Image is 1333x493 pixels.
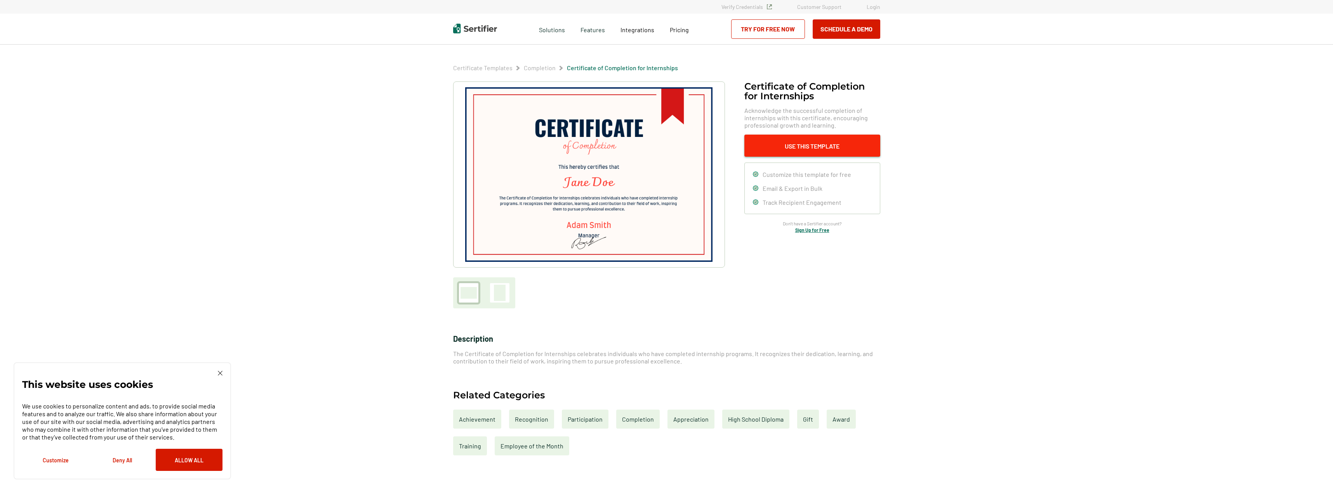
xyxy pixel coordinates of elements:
a: High School Diploma [722,410,789,429]
a: Award [827,410,856,429]
span: Acknowledge the successful completion of internships with this certificate, encouraging professio... [744,107,880,129]
h2: Related Categories [453,390,545,400]
button: Use This Template [744,135,880,157]
a: Integrations [620,24,654,34]
span: Features [580,24,605,34]
a: Try for Free Now [731,19,805,39]
span: The Certificate of Completion for Internships celebrates individuals who have completed internshi... [453,350,873,365]
button: Allow All [156,449,222,471]
a: Achievement [453,410,501,429]
a: Gift [797,410,819,429]
span: Description [453,334,493,343]
span: Email & Export in Bulk [763,185,822,192]
img: Certificate of Completion​ for Internships [465,87,712,262]
img: Cookie Popup Close [218,371,222,375]
a: Employee of the Month [495,436,569,455]
button: Schedule a Demo [813,19,880,39]
img: Verified [767,4,772,9]
span: Track Recipient Engagement [763,199,841,206]
a: Completion [524,64,556,71]
a: Recognition [509,410,554,429]
a: Training [453,436,487,455]
p: This website uses cookies [22,381,153,388]
button: Deny All [89,449,156,471]
span: Don’t have a Sertifier account? [783,220,842,227]
div: Breadcrumb [453,64,678,72]
p: We use cookies to personalize content and ads, to provide social media features and to analyze ou... [22,402,222,441]
a: Certificate of Completion​ for Internships [567,64,678,71]
a: Appreciation [667,410,714,429]
button: Customize [22,449,89,471]
span: Pricing [670,26,689,33]
img: Sertifier | Digital Credentialing Platform [453,24,497,33]
a: Completion [616,410,660,429]
span: Customize this template for free [763,171,851,178]
a: Customer Support [797,3,841,10]
h1: Certificate of Completion​ for Internships [744,81,880,101]
span: Completion [524,64,556,72]
span: Certificate Templates [453,64,513,72]
a: Sign Up for Free [795,227,829,233]
span: Integrations [620,26,654,33]
a: Participation [562,410,608,429]
a: Certificate Templates [453,64,513,71]
span: Solutions [539,24,565,34]
a: Verify Credentials [721,3,772,10]
a: Pricing [670,24,689,34]
a: Login [867,3,880,10]
iframe: Chat Widget [1294,456,1333,493]
span: Certificate of Completion​ for Internships [567,64,678,72]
